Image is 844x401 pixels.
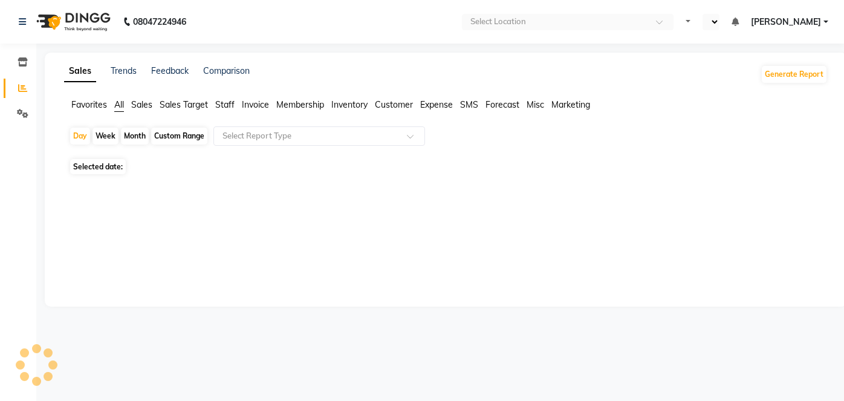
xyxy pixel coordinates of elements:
[111,65,137,76] a: Trends
[375,99,413,110] span: Customer
[460,99,478,110] span: SMS
[470,16,526,28] div: Select Location
[276,99,324,110] span: Membership
[551,99,590,110] span: Marketing
[331,99,368,110] span: Inventory
[215,99,235,110] span: Staff
[420,99,453,110] span: Expense
[64,60,96,82] a: Sales
[242,99,269,110] span: Invoice
[133,5,186,39] b: 08047224946
[151,128,207,145] div: Custom Range
[70,159,126,174] span: Selected date:
[762,66,826,83] button: Generate Report
[71,99,107,110] span: Favorites
[203,65,250,76] a: Comparison
[151,65,189,76] a: Feedback
[93,128,118,145] div: Week
[114,99,124,110] span: All
[160,99,208,110] span: Sales Target
[485,99,519,110] span: Forecast
[527,99,544,110] span: Misc
[31,5,114,39] img: logo
[751,16,821,28] span: [PERSON_NAME]
[131,99,152,110] span: Sales
[70,128,90,145] div: Day
[121,128,149,145] div: Month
